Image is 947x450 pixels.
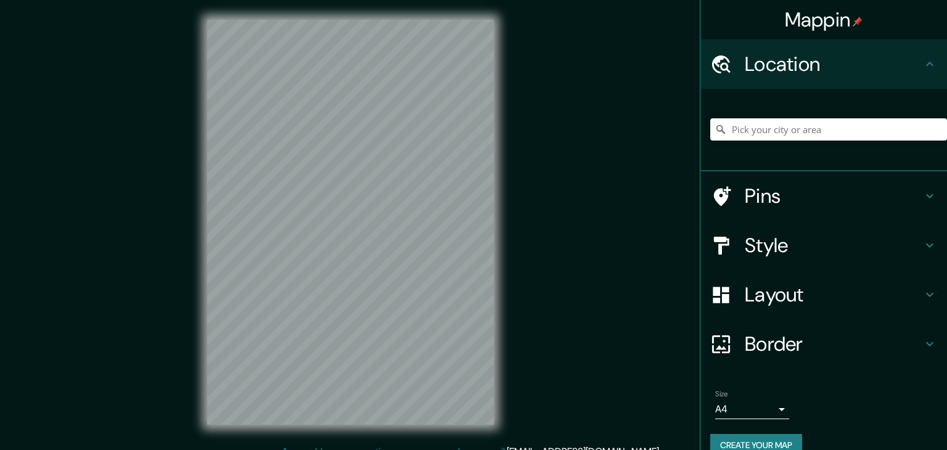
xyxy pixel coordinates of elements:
[207,20,494,425] canvas: Map
[700,171,947,221] div: Pins
[715,399,789,419] div: A4
[700,39,947,89] div: Location
[745,52,922,76] h4: Location
[785,7,863,32] h4: Mappin
[745,233,922,258] h4: Style
[745,184,922,208] h4: Pins
[700,319,947,369] div: Border
[710,118,947,141] input: Pick your city or area
[700,270,947,319] div: Layout
[715,389,728,399] label: Size
[745,282,922,307] h4: Layout
[853,17,863,27] img: pin-icon.png
[700,221,947,270] div: Style
[745,332,922,356] h4: Border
